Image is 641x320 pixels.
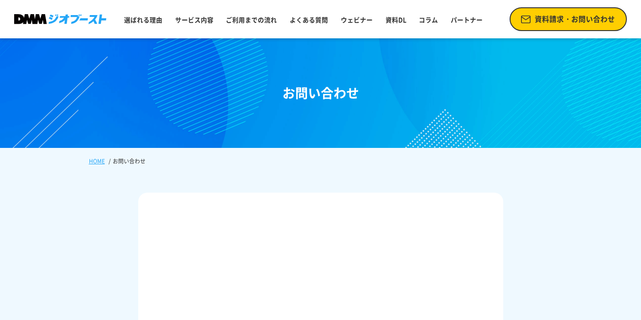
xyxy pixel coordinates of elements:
[337,11,376,28] a: ウェビナー
[286,11,332,28] a: よくある質問
[120,11,166,28] a: 選ばれる理由
[107,157,147,165] li: お問い合わせ
[447,11,486,28] a: パートナー
[282,84,359,103] h1: お問い合わせ
[535,14,615,24] span: 資料請求・お問い合わせ
[172,11,217,28] a: サービス内容
[510,7,627,31] a: 資料請求・お問い合わせ
[222,11,281,28] a: ご利用までの流れ
[89,157,105,165] a: HOME
[14,14,106,24] img: DMMジオブースト
[382,11,410,28] a: 資料DL
[415,11,442,28] a: コラム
